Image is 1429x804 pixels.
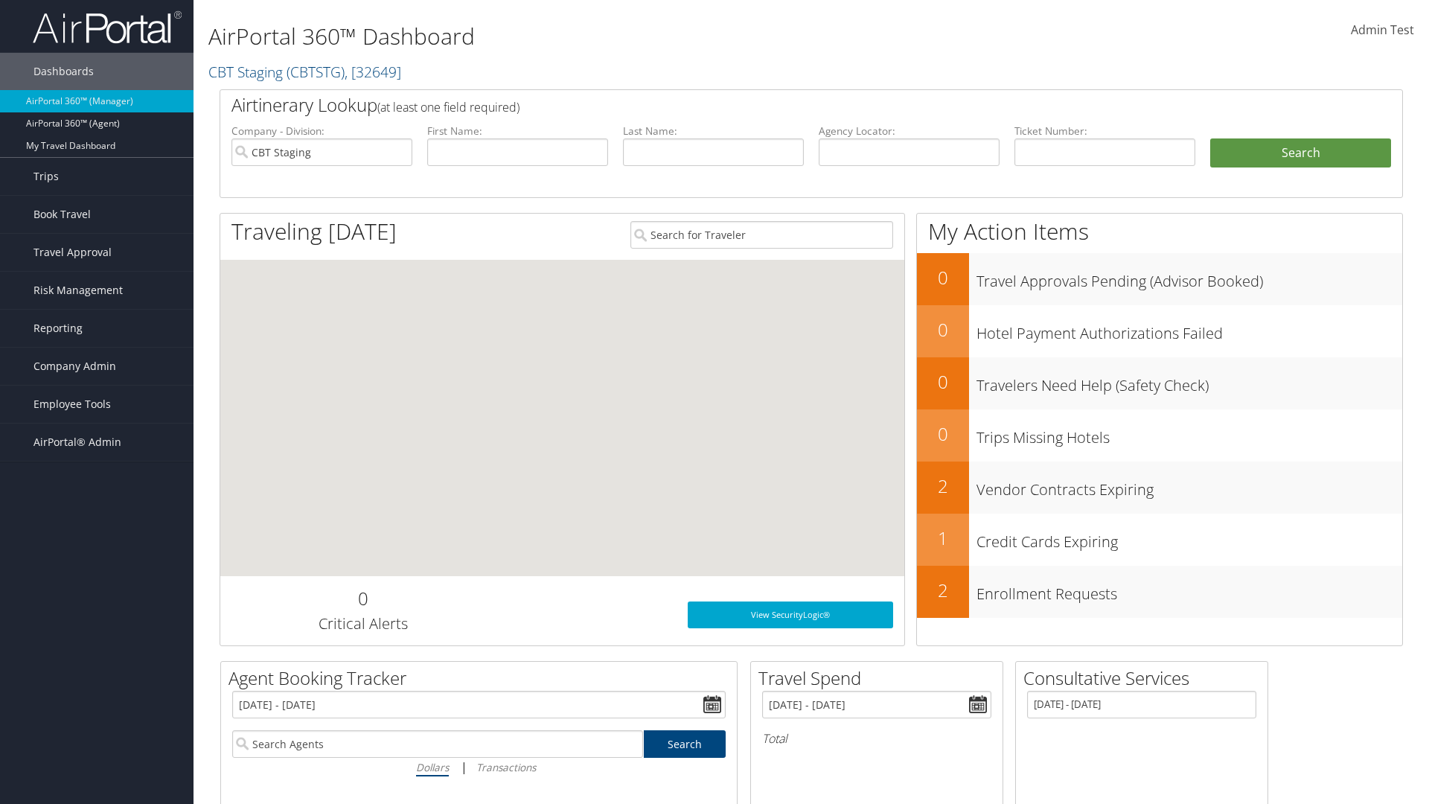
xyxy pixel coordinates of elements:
[1023,666,1267,691] h2: Consultative Services
[819,124,1000,138] label: Agency Locator:
[917,421,969,447] h2: 0
[231,586,494,611] h2: 0
[1014,124,1195,138] label: Ticket Number:
[917,526,969,551] h2: 1
[231,613,494,634] h3: Critical Alerts
[287,62,345,82] span: ( CBTSTG )
[33,310,83,347] span: Reporting
[976,316,1402,344] h3: Hotel Payment Authorizations Failed
[688,602,893,628] a: View SecurityLogic®
[623,124,804,138] label: Last Name:
[917,473,969,499] h2: 2
[917,369,969,395] h2: 0
[976,368,1402,396] h3: Travelers Need Help (Safety Check)
[1210,138,1391,168] button: Search
[231,216,397,247] h1: Traveling [DATE]
[917,317,969,342] h2: 0
[917,253,1402,305] a: 0Travel Approvals Pending (Advisor Booked)
[976,524,1402,552] h3: Credit Cards Expiring
[644,730,726,758] a: Search
[33,272,123,309] span: Risk Management
[345,62,401,82] span: , [ 32649 ]
[33,53,94,90] span: Dashboards
[33,424,121,461] span: AirPortal® Admin
[758,666,1003,691] h2: Travel Spend
[377,99,520,115] span: (at least one field required)
[427,124,608,138] label: First Name:
[33,196,91,233] span: Book Travel
[33,234,112,271] span: Travel Approval
[33,10,182,45] img: airportal-logo.png
[231,92,1293,118] h2: Airtinerary Lookup
[232,758,726,776] div: |
[33,386,111,423] span: Employee Tools
[476,760,536,774] i: Transactions
[231,124,412,138] label: Company - Division:
[976,420,1402,448] h3: Trips Missing Hotels
[630,221,893,249] input: Search for Traveler
[917,305,1402,357] a: 0Hotel Payment Authorizations Failed
[917,514,1402,566] a: 1Credit Cards Expiring
[228,666,737,691] h2: Agent Booking Tracker
[976,472,1402,500] h3: Vendor Contracts Expiring
[762,730,991,747] h6: Total
[917,462,1402,514] a: 2Vendor Contracts Expiring
[976,264,1402,292] h3: Travel Approvals Pending (Advisor Booked)
[917,216,1402,247] h1: My Action Items
[208,62,401,82] a: CBT Staging
[917,357,1402,409] a: 0Travelers Need Help (Safety Check)
[917,409,1402,462] a: 0Trips Missing Hotels
[917,566,1402,618] a: 2Enrollment Requests
[917,265,969,290] h2: 0
[1351,7,1414,54] a: Admin Test
[33,348,116,385] span: Company Admin
[208,21,1012,52] h1: AirPortal 360™ Dashboard
[33,158,59,195] span: Trips
[1351,22,1414,38] span: Admin Test
[917,578,969,603] h2: 2
[232,730,643,758] input: Search Agents
[416,760,449,774] i: Dollars
[976,576,1402,604] h3: Enrollment Requests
